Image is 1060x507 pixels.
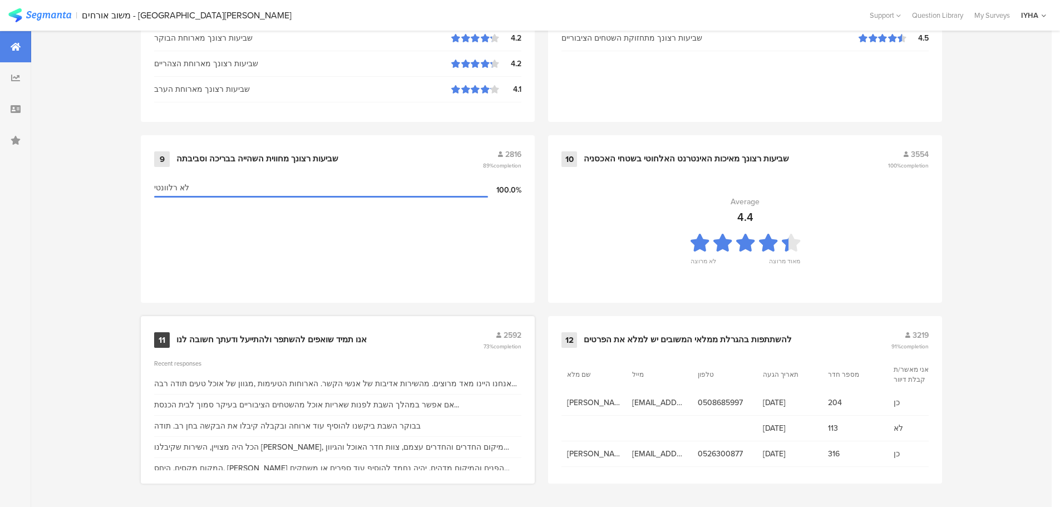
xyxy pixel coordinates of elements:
div: אנחנו היינו מאד מרוצים. מהשירות אדיבות של אנשי הקשר. הארוחות הטעימות ,מגוון של אוכל טעים תודה רבה... [154,378,521,390]
span: 204 [828,397,882,408]
section: שם מלא [567,370,617,380]
div: IYHA [1021,10,1038,21]
span: 3219 [913,329,929,341]
span: completion [494,161,521,170]
span: [EMAIL_ADDRESS][DOMAIN_NAME] [632,448,686,460]
div: המקום מקסים, היחס, [PERSON_NAME] הפנים והמיקום מדהים. יהיה נחמד להוסיף עוד ספרים או משחקים לילדים... [154,462,521,474]
img: segmanta logo [8,8,71,22]
span: 100% [888,161,929,170]
span: [DATE] [763,448,817,460]
span: כן [894,397,948,408]
div: משוב אורחים - [GEOGRAPHIC_DATA][PERSON_NAME] [82,10,292,21]
div: שביעות רצונך מארוחת הצהריים [154,58,451,70]
div: Support [870,7,901,24]
div: להשתתפות בהגרלת ממלאי המשובים יש למלא את הפרטים [584,334,792,346]
a: My Surveys [969,10,1015,21]
span: [DATE] [763,422,817,434]
div: 100.0% [488,184,521,196]
a: Question Library [906,10,969,21]
section: אני מאשר/ת קבלת דיוור [894,365,944,385]
span: completion [494,342,521,351]
div: Average [731,196,760,208]
section: טלפון [698,370,748,380]
span: 0508685997 [698,397,752,408]
span: לא רלוונטי [154,182,189,194]
div: 4.1 [499,83,521,95]
span: [EMAIL_ADDRESS][DOMAIN_NAME] [632,397,686,408]
span: [DATE] [763,397,817,408]
div: Recent responses [154,359,521,368]
div: אם אפשר במהלך השבת לפנות שאריות אוכל מהשטחים הציבוריים בעיקר סמוך לבית הכנסת... [154,399,459,411]
div: 4.2 [499,32,521,44]
span: 2816 [505,149,521,160]
span: [PERSON_NAME] [567,397,621,408]
div: 9 [154,151,170,167]
div: 4.2 [499,58,521,70]
span: 113 [828,422,882,434]
section: מייל [632,370,682,380]
span: 0526300877 [698,448,752,460]
span: 73% [484,342,521,351]
div: לא מרוצה [691,257,716,272]
div: 11 [154,332,170,348]
div: בבוקר השבת ביקשנו להוסיף עוד ארוחה ובקבלה קיבלו את הבקשה בחן רב. תודה [154,420,421,432]
div: שביעות רצונך מארוחת הבוקר [154,32,451,44]
span: 89% [483,161,521,170]
span: completion [901,342,929,351]
span: כן [894,448,948,460]
div: אנו תמיד שואפים להשתפר ולהתייעל ודעתך חשובה לנו [176,334,367,346]
span: 2592 [504,329,521,341]
span: 316 [828,448,882,460]
div: 4.4 [737,209,753,225]
div: 4.5 [906,32,929,44]
span: completion [901,161,929,170]
section: תאריך הגעה [763,370,813,380]
div: שביעות רצונך מחווית השהייה בבריכה וסביבתה [176,154,338,165]
div: מאוד מרוצה [769,257,800,272]
div: שביעות רצונך מאיכות האינטרנט האלחוטי בשטחי האכסניה [584,154,789,165]
div: 10 [561,151,577,167]
div: 12 [561,332,577,348]
span: [PERSON_NAME] [567,448,621,460]
section: מספר חדר [828,370,878,380]
div: | [76,9,77,22]
div: הכל היה מצויין, השירות שקיבלנו [PERSON_NAME], מיקום החדרים והחדרים עצמם, צוות חדר האוכל והגיוון ב... [154,441,521,453]
span: לא [894,422,948,434]
div: שביעות רצונך מארוחת הערב [154,83,451,95]
div: שביעות רצונך מתחזוקת השטחים הציבוריים [561,32,859,44]
span: 91% [891,342,929,351]
span: 3554 [911,149,929,160]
